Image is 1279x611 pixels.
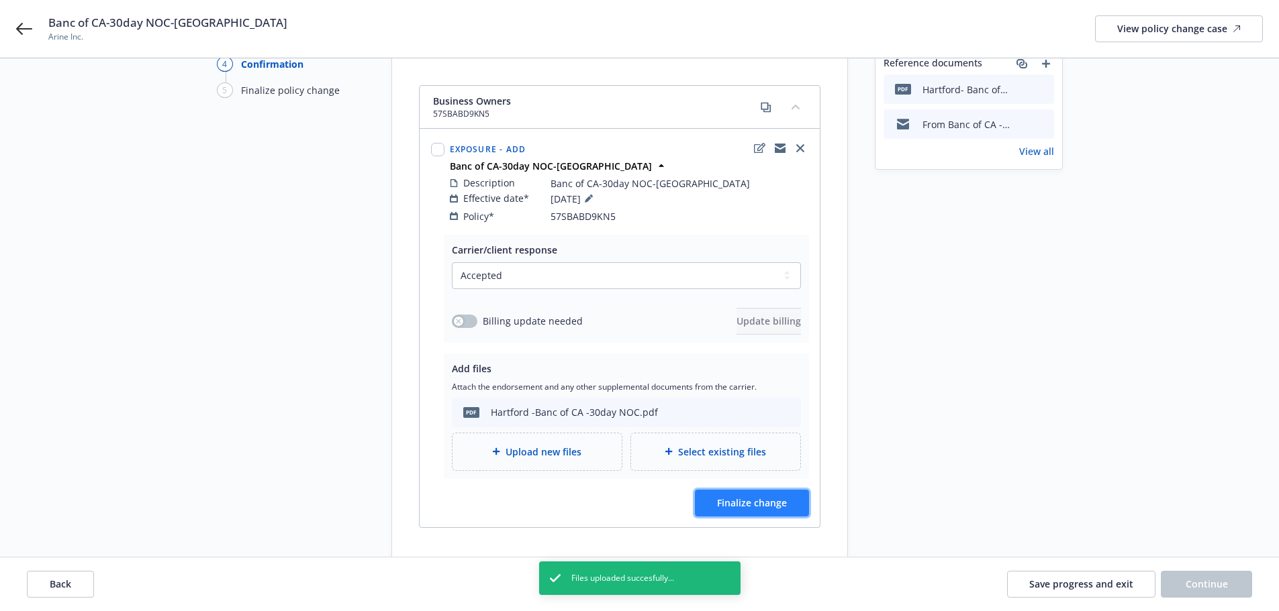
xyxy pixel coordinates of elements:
[571,572,674,584] span: Files uploaded succesfully...
[1037,82,1049,97] button: preview file
[48,15,287,31] span: Banc of CA-30day NOC-[GEOGRAPHIC_DATA]
[551,190,597,207] span: [DATE]
[1014,56,1030,72] a: associate
[1117,16,1241,42] div: View policy change case
[450,144,526,155] span: Exposure - Add
[27,571,94,598] button: Back
[463,176,515,190] span: Description
[737,308,801,335] button: Update billing
[1095,15,1263,42] a: View policy change case
[695,490,809,516] button: Finalize change
[452,243,557,256] span: Carrier/client response
[895,84,911,94] span: pdf
[752,140,768,156] a: edit
[491,405,658,419] div: Hartford -Banc of CA -30day NOC.pdf
[630,433,801,471] div: Select existing files
[717,496,787,509] span: Finalize change
[1019,144,1054,158] a: View all
[463,407,479,417] span: pdf
[1015,82,1026,97] button: download file
[792,140,808,156] a: close
[772,140,788,156] a: copyLogging
[433,108,511,120] span: 57SBABD9KN5
[737,315,801,327] span: Update billing
[922,82,1010,97] div: Hartford- Banc of CA 30day NOC Confirmation REquest.pdf
[1038,56,1054,72] a: add
[1186,577,1228,590] span: Continue
[48,31,287,43] span: Arine Inc.
[452,381,801,392] span: Attach the endorsement and any other supplemental documents from the carrier.
[551,176,750,190] span: Banc of CA-30day NOC-[GEOGRAPHIC_DATA]
[922,117,1010,131] div: From Banc of CA -Request for AI 30day NOC
[217,56,233,72] div: 4
[217,82,233,98] div: 5
[483,314,583,328] span: Billing update needed
[785,96,806,117] button: collapse content
[1029,577,1133,590] span: Save progress and exit
[433,94,511,108] span: Business Owners
[452,362,491,375] span: Add files
[463,209,494,223] span: Policy*
[50,577,71,590] span: Back
[758,99,774,115] a: copy
[1161,571,1252,598] button: Continue
[1007,571,1155,598] button: Save progress and exit
[884,56,982,72] span: Reference documents
[506,445,581,459] span: Upload new files
[452,433,622,471] div: Upload new files
[450,160,652,172] strong: Banc of CA-30day NOC-[GEOGRAPHIC_DATA]
[1015,117,1026,131] button: download file
[551,209,616,223] span: 57SBABD9KN5
[420,86,820,129] div: Business Owners57SBABD9KN5copycollapse content
[241,57,303,71] div: Confirmation
[678,445,766,459] span: Select existing files
[1037,117,1049,131] button: preview file
[463,191,529,205] span: Effective date*
[241,83,340,97] div: Finalize policy change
